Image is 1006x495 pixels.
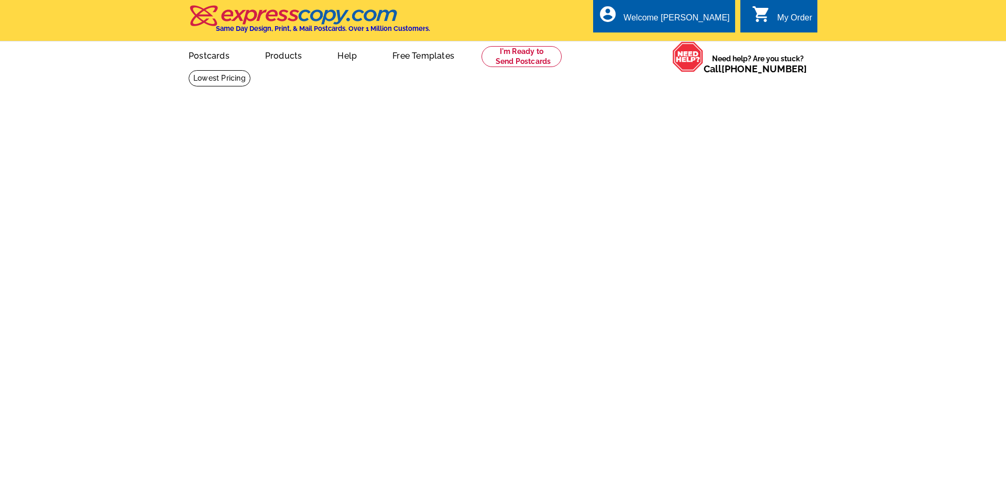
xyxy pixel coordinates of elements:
a: Postcards [172,42,246,67]
i: shopping_cart [752,5,771,24]
a: Same Day Design, Print, & Mail Postcards. Over 1 Million Customers. [189,13,430,32]
i: account_circle [598,5,617,24]
h4: Same Day Design, Print, & Mail Postcards. Over 1 Million Customers. [216,25,430,32]
span: Need help? Are you stuck? [704,53,812,74]
span: Call [704,63,807,74]
a: Products [248,42,319,67]
img: help [672,41,704,72]
a: shopping_cart My Order [752,12,812,25]
div: My Order [777,13,812,28]
a: [PHONE_NUMBER] [721,63,807,74]
a: Free Templates [376,42,471,67]
a: Help [321,42,374,67]
div: Welcome [PERSON_NAME] [624,13,729,28]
